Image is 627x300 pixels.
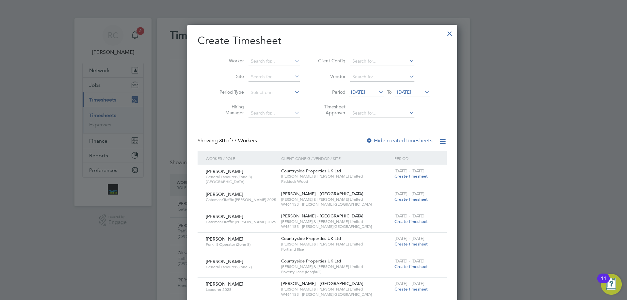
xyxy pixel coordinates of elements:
[280,151,393,166] div: Client Config / Vendor / Site
[350,57,414,66] input: Search for...
[206,236,243,242] span: [PERSON_NAME]
[215,89,244,95] label: Period Type
[316,104,346,116] label: Timesheet Approver
[394,219,428,224] span: Create timesheet
[281,281,363,286] span: [PERSON_NAME] - [GEOGRAPHIC_DATA]
[393,151,440,166] div: Period
[198,137,258,144] div: Showing
[198,34,447,48] h2: Create Timesheet
[351,89,365,95] span: [DATE]
[394,173,428,179] span: Create timesheet
[394,168,425,174] span: [DATE] - [DATE]
[394,286,428,292] span: Create timesheet
[316,58,346,64] label: Client Config
[394,264,428,269] span: Create timesheet
[206,191,243,197] span: [PERSON_NAME]
[316,89,346,95] label: Period
[206,259,243,264] span: [PERSON_NAME]
[385,88,394,96] span: To
[206,264,276,270] span: General Labourer (Zone 7)
[249,57,300,66] input: Search for...
[281,197,391,202] span: [PERSON_NAME] & [PERSON_NAME] Limited
[601,274,622,295] button: Open Resource Center, 11 new notifications
[204,151,280,166] div: Worker / Role
[281,236,341,241] span: Countryside Properties UK Ltd
[281,202,391,207] span: W461153 - [PERSON_NAME][GEOGRAPHIC_DATA]
[394,281,425,286] span: [DATE] - [DATE]
[281,174,391,179] span: [PERSON_NAME] & [PERSON_NAME] Limited
[281,224,391,229] span: W461153 - [PERSON_NAME][GEOGRAPHIC_DATA]
[601,278,606,287] div: 11
[281,258,341,264] span: Countryside Properties UK Ltd
[281,292,391,297] span: W461153 - [PERSON_NAME][GEOGRAPHIC_DATA]
[206,219,276,225] span: Gateman/Traffic [PERSON_NAME] 2025
[249,72,300,82] input: Search for...
[206,174,276,184] span: General Labourer (Zone 3) [GEOGRAPHIC_DATA]
[281,247,391,252] span: Portland Rise
[281,179,391,184] span: Paddock Wood
[281,213,363,219] span: [PERSON_NAME] - [GEOGRAPHIC_DATA]
[206,197,276,202] span: Gateman/Traffic [PERSON_NAME] 2025
[281,242,391,247] span: [PERSON_NAME] & [PERSON_NAME] Limited
[281,191,363,197] span: [PERSON_NAME] - [GEOGRAPHIC_DATA]
[350,109,414,118] input: Search for...
[281,219,391,224] span: [PERSON_NAME] & [PERSON_NAME] Limited
[219,137,257,144] span: 77 Workers
[206,213,243,219] span: [PERSON_NAME]
[394,236,425,241] span: [DATE] - [DATE]
[206,168,243,174] span: [PERSON_NAME]
[394,258,425,264] span: [DATE] - [DATE]
[366,137,432,144] label: Hide created timesheets
[281,264,391,269] span: [PERSON_NAME] & [PERSON_NAME] Limited
[281,168,341,174] span: Countryside Properties UK Ltd
[249,109,300,118] input: Search for...
[215,104,244,116] label: Hiring Manager
[397,89,411,95] span: [DATE]
[394,241,428,247] span: Create timesheet
[281,269,391,275] span: Poverty Lane (Maghull)
[219,137,231,144] span: 30 of
[249,88,300,97] input: Select one
[394,197,428,202] span: Create timesheet
[350,72,414,82] input: Search for...
[281,287,391,292] span: [PERSON_NAME] & [PERSON_NAME] Limited
[206,242,276,247] span: Forklift Operator (Zone 5)
[394,213,425,219] span: [DATE] - [DATE]
[206,287,276,292] span: Labourer 2025
[394,191,425,197] span: [DATE] - [DATE]
[215,58,244,64] label: Worker
[215,73,244,79] label: Site
[316,73,346,79] label: Vendor
[206,281,243,287] span: [PERSON_NAME]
